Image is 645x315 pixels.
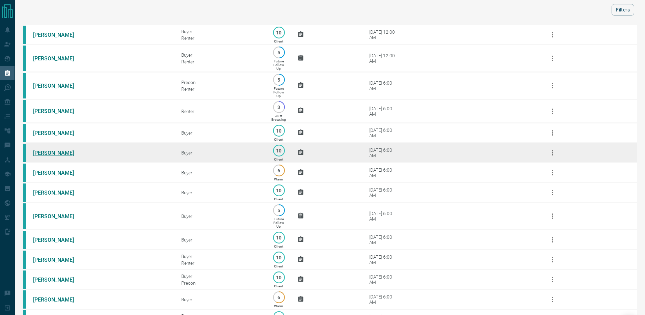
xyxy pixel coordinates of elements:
[181,237,260,242] div: Buyer
[181,260,260,266] div: Renter
[181,297,260,302] div: Buyer
[23,144,26,162] div: condos.ca
[273,87,284,98] p: Future Follow Up
[274,39,283,43] p: Client
[181,52,260,58] div: Buyer
[276,30,281,35] p: 10
[23,26,26,44] div: condos.ca
[181,130,260,136] div: Buyer
[274,284,283,288] p: Client
[369,106,398,117] div: [DATE] 6:00 AM
[181,280,260,286] div: Precon
[276,235,281,240] p: 10
[181,190,260,195] div: Buyer
[33,213,84,220] a: [PERSON_NAME]
[274,177,283,181] p: Warm
[181,29,260,34] div: Buyer
[33,108,84,114] a: [PERSON_NAME]
[33,237,84,243] a: [PERSON_NAME]
[23,183,26,202] div: condos.ca
[23,124,26,142] div: condos.ca
[181,86,260,92] div: Renter
[274,245,283,248] p: Client
[369,80,398,91] div: [DATE] 6:00 AM
[276,188,281,193] p: 10
[612,4,634,16] button: Filters
[276,50,281,55] p: 5
[276,148,281,153] p: 10
[274,157,283,161] p: Client
[33,83,84,89] a: [PERSON_NAME]
[33,190,84,196] a: [PERSON_NAME]
[33,130,84,136] a: [PERSON_NAME]
[276,275,281,280] p: 10
[181,109,260,114] div: Renter
[181,274,260,279] div: Buyer
[274,197,283,201] p: Client
[369,187,398,198] div: [DATE] 6:00 AM
[369,147,398,158] div: [DATE] 6:00 AM
[271,114,286,121] p: Just Browsing
[23,164,26,182] div: condos.ca
[274,138,283,141] p: Client
[369,234,398,245] div: [DATE] 6:00 AM
[181,150,260,155] div: Buyer
[23,251,26,269] div: condos.ca
[33,257,84,263] a: [PERSON_NAME]
[369,29,398,40] div: [DATE] 12:00 AM
[276,255,281,260] p: 10
[33,150,84,156] a: [PERSON_NAME]
[33,277,84,283] a: [PERSON_NAME]
[23,270,26,289] div: condos.ca
[276,168,281,173] p: 6
[369,274,398,285] div: [DATE] 6:00 AM
[276,128,281,133] p: 10
[369,167,398,178] div: [DATE] 6:00 AM
[33,296,84,303] a: [PERSON_NAME]
[181,254,260,259] div: Buyer
[23,46,26,71] div: condos.ca
[181,59,260,64] div: Renter
[276,295,281,300] p: 6
[181,170,260,175] div: Buyer
[369,53,398,64] div: [DATE] 12:00 AM
[23,231,26,249] div: condos.ca
[273,59,284,70] p: Future Follow Up
[33,170,84,176] a: [PERSON_NAME]
[181,35,260,41] div: Renter
[274,264,283,268] p: Client
[276,105,281,110] p: 3
[181,80,260,85] div: Precon
[23,290,26,309] div: condos.ca
[181,213,260,219] div: Buyer
[33,32,84,38] a: [PERSON_NAME]
[23,203,26,229] div: condos.ca
[23,73,26,98] div: condos.ca
[369,211,398,222] div: [DATE] 6:00 AM
[276,77,281,82] p: 5
[369,127,398,138] div: [DATE] 6:00 AM
[273,217,284,228] p: Future Follow Up
[33,55,84,62] a: [PERSON_NAME]
[276,208,281,213] p: 5
[369,294,398,305] div: [DATE] 6:00 AM
[369,254,398,265] div: [DATE] 6:00 AM
[23,100,26,122] div: condos.ca
[274,304,283,308] p: Warm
